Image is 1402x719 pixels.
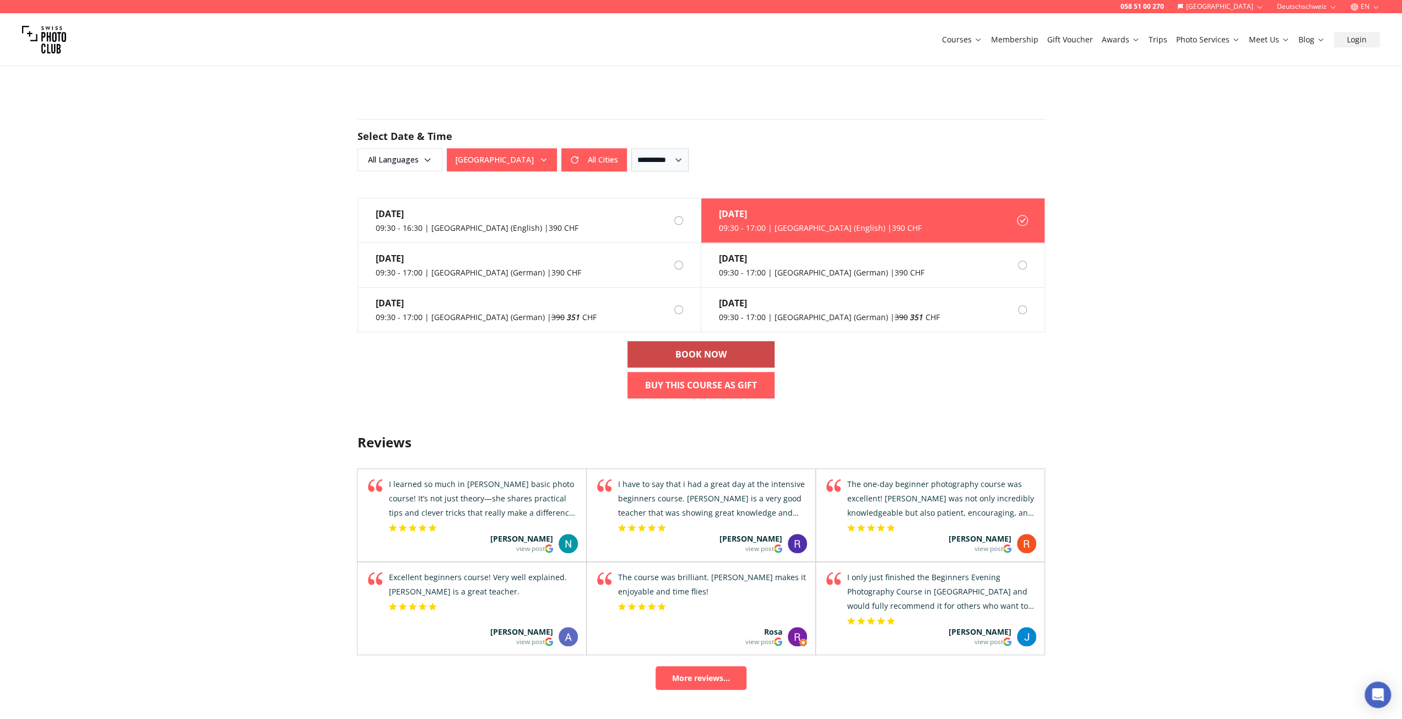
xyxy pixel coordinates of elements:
[675,348,727,361] b: BOOK NOW
[645,379,757,392] b: Buy This Course As Gift
[376,267,581,278] div: 09:30 - 17:00 | [GEOGRAPHIC_DATA] (German) | 390 CHF
[1244,32,1294,47] button: Meet Us
[987,32,1043,47] button: Membership
[376,296,597,310] div: [DATE]
[942,34,982,45] a: Courses
[627,341,775,367] a: BOOK NOW
[376,223,578,234] div: 09:30 - 16:30 | [GEOGRAPHIC_DATA] (English) | 390 CHF
[627,372,775,398] a: Buy This Course As Gift
[991,34,1038,45] a: Membership
[719,207,922,220] div: [DATE]
[719,296,940,310] div: [DATE]
[1097,32,1144,47] button: Awards
[719,267,924,278] div: 09:30 - 17:00 | [GEOGRAPHIC_DATA] (German) | 390 CHF
[561,148,627,171] button: All Cities
[551,312,565,322] span: 390
[1120,2,1164,11] a: 058 51 00 270
[22,18,66,62] img: Swiss photo club
[1172,32,1244,47] button: Photo Services
[1365,682,1391,708] div: Open Intercom Messenger
[719,312,940,323] div: 09:30 - 17:00 | [GEOGRAPHIC_DATA] (German) | CHF
[376,312,597,323] div: 09:30 - 17:00 | [GEOGRAPHIC_DATA] (German) | CHF
[1144,32,1172,47] button: Trips
[376,252,581,265] div: [DATE]
[1294,32,1329,47] button: Blog
[1176,34,1240,45] a: Photo Services
[567,312,580,322] em: 351
[376,207,578,220] div: [DATE]
[1047,34,1093,45] a: Gift Voucher
[359,150,441,170] span: All Languages
[1334,32,1380,47] button: Login
[910,312,923,322] em: 351
[895,312,908,322] span: 390
[1249,34,1290,45] a: Meet Us
[938,32,987,47] button: Courses
[1102,34,1140,45] a: Awards
[719,252,924,265] div: [DATE]
[447,148,557,171] button: [GEOGRAPHIC_DATA]
[1298,34,1325,45] a: Blog
[358,148,442,171] button: All Languages
[358,434,1045,451] h3: Reviews
[719,223,922,234] div: 09:30 - 17:00 | [GEOGRAPHIC_DATA] (English) | 390 CHF
[358,128,1045,144] h2: Select Date & Time
[1149,34,1167,45] a: Trips
[1043,32,1097,47] button: Gift Voucher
